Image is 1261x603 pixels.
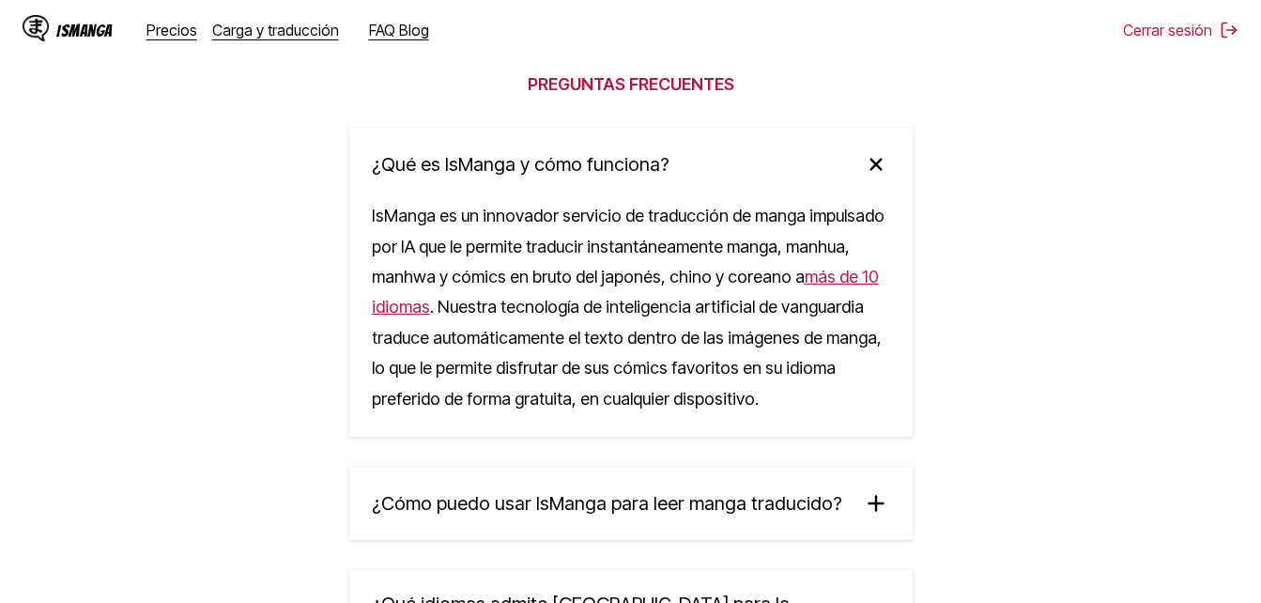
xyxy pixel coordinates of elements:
[212,21,339,39] a: Carga y traducción
[56,22,113,39] div: IsManga
[372,492,842,515] span: ¿Cómo puedo usar IsManga para leer manga traducido?
[23,15,49,41] img: Logotipo de IsManga
[146,21,197,39] a: Precios
[349,201,913,437] div: IsManga es un innovador servicio de traducción de manga impulsado por IA que le permite traducir ...
[349,128,913,201] summary: ¿Qué es IsManga y cómo funciona?
[1123,21,1212,39] font: Cerrar sesión
[1123,21,1238,39] button: Cerrar sesión
[372,153,669,176] span: ¿Qué es IsManga y cómo funciona?
[23,15,146,45] a: Logotipo de IsMangaIsManga
[862,489,890,518] img: más
[855,145,895,184] img: más
[369,21,429,39] a: FAQ Blog
[1220,21,1238,39] img: Cerrar sesión
[349,467,913,540] summary: ¿Cómo puedo usar IsManga para leer manga traducido?
[528,74,734,94] h2: Preguntas frecuentes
